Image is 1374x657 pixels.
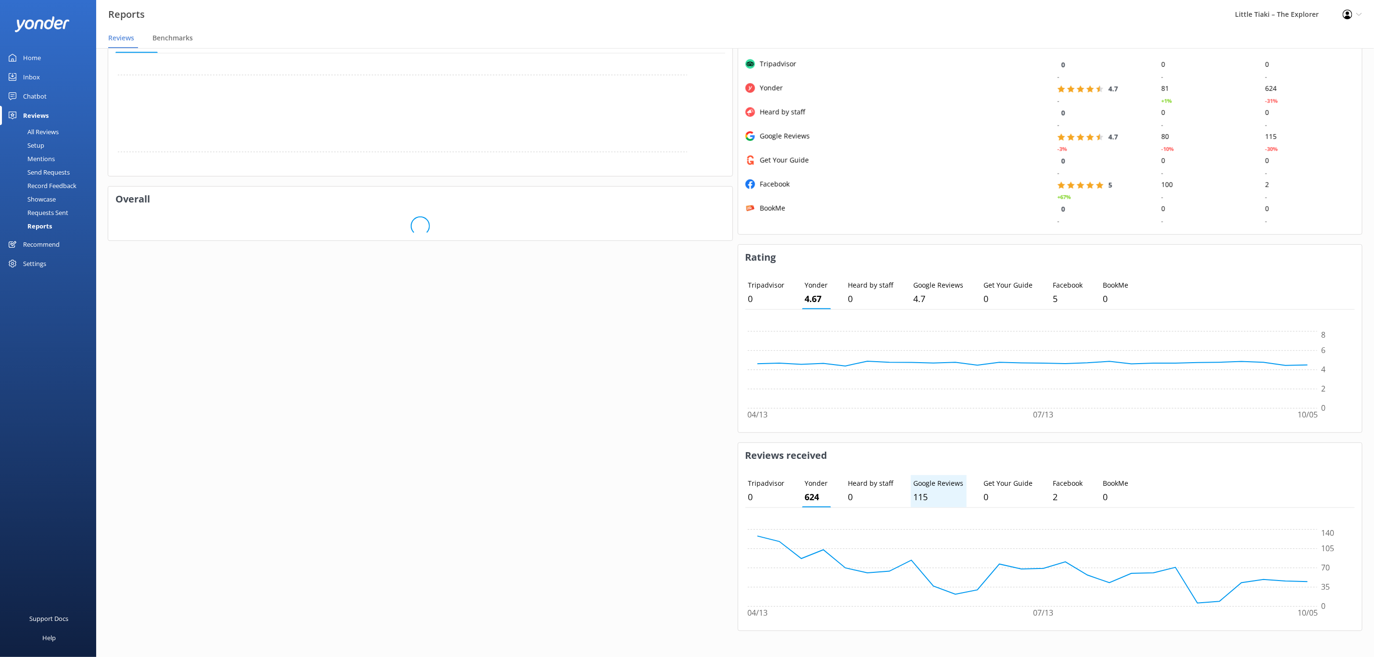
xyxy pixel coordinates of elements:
div: 0 [1154,107,1258,119]
div: 0 [1258,59,1361,71]
div: Inbox [23,67,40,87]
div: Recommend [23,235,60,254]
tspan: 0 [1321,601,1325,612]
a: Reports [6,219,96,233]
tspan: 07/13 [1033,608,1053,619]
div: 0 [1258,203,1361,215]
a: Requests Sent [6,206,96,219]
p: Get Your Guide [984,478,1033,489]
div: 2 [1258,179,1361,191]
tspan: 70 [1321,563,1330,573]
div: grid [738,59,1362,227]
p: Yonder [805,280,828,291]
div: - [1057,169,1059,177]
p: 0 [748,292,785,306]
p: 115 [914,490,964,504]
div: Reports [6,219,52,233]
div: - [1057,97,1059,105]
div: 0 [1154,59,1258,71]
div: Reviews [23,106,49,125]
tspan: 105 [1321,543,1334,554]
div: Facebook [755,179,790,190]
div: Settings [23,254,46,273]
p: 0 [984,292,1033,306]
span: Reviews [108,33,134,43]
a: Setup [6,139,96,152]
div: 0 [1154,203,1258,215]
div: 0 [1258,107,1361,119]
p: Tripadvisor [748,478,785,489]
img: yonder-white-logo.png [14,16,70,32]
p: Google Reviews [914,478,964,489]
div: Heard by staff [755,107,805,117]
div: 0 [1258,155,1361,167]
div: Get Your Guide [755,155,809,165]
tspan: 04/13 [747,409,768,420]
div: -3% [1057,145,1067,153]
div: Mentions [6,152,55,165]
div: Support Docs [30,609,69,628]
tspan: 0 [1321,403,1325,414]
p: BookMe [1103,280,1129,291]
p: Yonder [805,478,828,489]
p: Tripadvisor [748,280,785,291]
p: 624 [805,490,828,504]
h3: Reviews received [738,443,1362,468]
div: - [1161,73,1163,81]
div: 100 [1154,179,1258,191]
div: - [1265,169,1267,177]
p: 0 [748,490,785,504]
div: Yonder [755,83,783,93]
div: 0 [1154,155,1258,167]
tspan: 8 [1321,330,1325,341]
tspan: 07/13 [1033,409,1053,420]
a: All Reviews [6,125,96,139]
a: Showcase [6,192,96,206]
div: Tripadvisor [755,59,796,69]
div: -31% [1265,97,1277,105]
p: 0 [848,490,894,504]
span: 0 [1061,156,1065,165]
tspan: 2 [1321,384,1325,394]
span: 0 [1061,204,1065,214]
h3: Rating [738,245,1362,270]
div: - [1057,217,1059,226]
div: - [1161,193,1163,202]
div: Record Feedback [6,179,76,192]
p: 0 [1103,292,1129,306]
span: 4.7 [1108,132,1118,141]
p: BookMe [1103,478,1129,489]
tspan: 10/05 [1298,409,1318,420]
div: - [1057,121,1059,129]
p: Heard by staff [848,280,894,291]
div: - [1265,121,1267,129]
span: 0 [1061,60,1065,69]
a: Mentions [6,152,96,165]
p: 5 [805,292,828,306]
div: - [1265,73,1267,81]
div: 81 [1154,83,1258,95]
tspan: 04/13 [747,608,768,619]
div: Setup [6,139,44,152]
span: 0 [1061,108,1065,117]
div: 115 [1258,131,1361,143]
p: Google Reviews [914,280,964,291]
p: Heard by staff [848,478,894,489]
div: Send Requests [6,165,70,179]
div: Home [23,48,41,67]
div: Chatbot [23,87,47,106]
p: 5 [1053,292,1083,306]
div: - [1265,217,1267,226]
p: Get Your Guide [984,280,1033,291]
p: 5 [914,292,964,306]
p: 0 [984,490,1033,504]
a: Send Requests [6,165,96,179]
div: - [1057,73,1059,81]
div: Help [42,628,56,647]
tspan: 35 [1321,582,1330,593]
div: Google Reviews [755,131,810,141]
a: Record Feedback [6,179,96,192]
tspan: 10/05 [1298,608,1318,619]
div: -10% [1161,145,1173,153]
div: - [1265,193,1267,202]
